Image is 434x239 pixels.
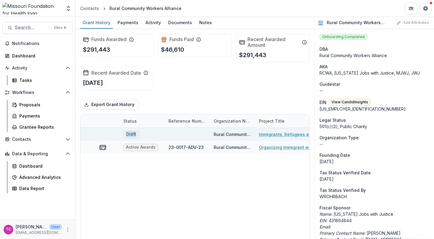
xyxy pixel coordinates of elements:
div: Notes [197,18,214,27]
p: RCWA, [US_STATE] Jobs with Justice, MJWJ, JWJ [319,70,429,76]
nav: breadcrumb [78,4,184,13]
button: Partners [405,2,417,15]
a: Proposals [10,100,73,110]
p: $291,443 [239,50,266,60]
h2: Rural Community Workers Alliance [327,20,391,25]
span: Onboarding Completed [319,34,367,40]
div: Ctrl + K [53,24,68,31]
span: Workflows [12,90,63,95]
a: Dashboard [2,51,73,61]
div: Reference Number [165,115,210,128]
p: User [49,224,62,230]
div: Tasks [19,77,68,83]
p: WROHRBACH [319,193,429,200]
div: Reference Number [165,118,210,124]
button: Notifications [2,39,73,48]
div: Grant History [80,18,113,27]
span: Fiscal Sponsor [319,205,351,211]
div: Rural Community Workers Alliance [214,131,252,137]
p: [US_STATE] Jobs with Justice [319,211,429,217]
div: 23-0017-ADV-23 [168,144,204,150]
button: Open entity switcher [64,2,73,15]
p: [DATE] [83,78,103,87]
h2: Recent Awarded Amount [247,37,300,48]
p: -- [319,141,429,147]
div: Status [120,115,165,128]
div: Organization Name [210,115,255,128]
a: Contacts [78,4,102,13]
p: $291,443 [83,45,110,54]
div: Project Title [255,118,288,124]
a: Tasks [10,75,73,85]
span: Active Awards [126,145,156,150]
div: [US_EMPLOYER_IDENTIFICATION_NUMBER] [319,106,429,112]
div: Rural Community Workers Alliance [214,144,252,150]
button: Open Workflows [2,88,73,97]
button: Search... [2,22,73,34]
span: Notifications [12,41,70,46]
span: Tax Status Verified Date [319,170,371,176]
span: AKA [319,63,328,70]
i: Name: [319,212,332,217]
button: Edit Attributes [394,19,432,27]
h2: Funds Awarded [91,37,127,42]
div: Status [120,118,140,124]
p: $46,610 [161,45,184,54]
i: Email: [319,224,331,229]
div: Data Report [19,185,68,192]
i: Primary Contact Name: [319,231,366,236]
div: Proposals [19,102,68,108]
button: Open Activity [2,63,73,73]
button: Open Data & Reporting [2,149,73,159]
a: Immigrants, Refugees and the Food Chain Supply in [GEOGRAPHIC_DATA]. [259,131,327,137]
div: Tori Cope [6,228,11,231]
a: Notes [197,17,214,29]
div: 501(c)(3), Public Charity [319,123,429,130]
span: Data & Reporting [12,151,63,157]
h2: Recent Awarded Date [91,70,141,76]
div: Payments [19,113,68,119]
a: Advanced Analytics [10,172,73,182]
span: DBA [319,46,328,52]
div: Contacts [80,5,99,11]
span: Activity [12,66,63,71]
span: Search... [15,25,50,31]
a: Payments [115,17,141,29]
a: Dashboard [10,161,73,171]
p: [PERSON_NAME] [16,224,47,230]
span: Tax Status Verified By [319,187,366,193]
button: Open Contacts [2,134,73,144]
div: [DATE] [319,158,429,165]
span: Contacts [12,137,63,142]
button: view-payments [99,144,106,151]
span: Organization Type [319,134,359,141]
p: [EMAIL_ADDRESS][DOMAIN_NAME] [16,230,62,235]
a: Documents [166,17,194,29]
div: -- [319,87,429,94]
div: Dashboard [19,163,68,169]
div: Dashboard [12,53,68,59]
span: Guidestar [319,81,340,87]
div: Rural Community Workers Alliance [319,52,429,59]
span: Founding Date [319,152,350,158]
a: Organizing Immigrant workers in rural [US_STATE] [259,144,327,150]
p: [DATE] [319,176,429,182]
div: Organization Name [210,118,255,124]
div: Activity [143,18,163,27]
p: [PERSON_NAME] [319,230,429,236]
button: Export Grant History [80,100,138,109]
div: Project Title [255,115,331,128]
a: Data Report [10,183,73,193]
button: Get Help [420,2,432,15]
i: EIN: [319,218,328,223]
span: Legal Status [319,117,346,123]
a: Grant History [80,17,113,29]
span: Draft [126,132,136,137]
h2: Funds Paid [169,37,194,42]
p: EIN [319,99,326,105]
div: Rural Community Workers Alliance [109,5,181,11]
